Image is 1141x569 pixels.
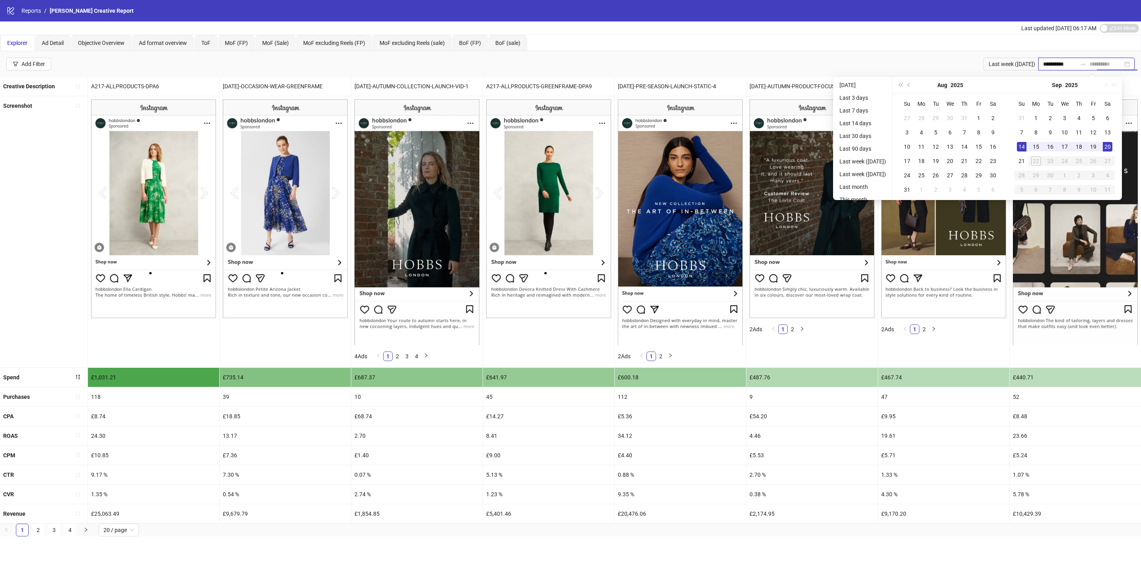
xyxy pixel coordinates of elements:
li: Last 30 days [836,131,889,141]
td: 2025-08-20 [943,154,957,168]
a: 3 [48,524,60,536]
td: 2025-09-14 [1014,140,1029,154]
div: 2 [1046,113,1055,123]
li: Last 14 days [836,118,889,128]
td: 2025-08-07 [957,125,972,140]
td: 2025-08-09 [986,125,1000,140]
div: 13 [945,142,955,151]
th: Th [957,97,972,111]
td: 2025-09-01 [914,183,929,197]
div: [DATE]-AUTUMN-COLLECTION-LAUNCH-VID-1 [351,77,483,96]
button: Add Filter [6,58,51,70]
div: 12 [1088,128,1098,137]
span: to [1080,61,1086,67]
td: 2025-09-04 [1072,111,1086,125]
div: 30 [1046,171,1055,180]
td: 2025-09-30 [1043,168,1057,183]
li: Last week ([DATE]) [836,169,889,179]
span: sort-ascending [75,433,81,438]
div: 19 [1088,142,1098,151]
div: 28 [917,113,926,123]
li: 1 [16,524,29,536]
th: Sa [986,97,1000,111]
button: right [666,351,675,361]
div: 5 [1088,113,1098,123]
td: 2025-09-15 [1029,140,1043,154]
span: sort-descending [75,374,81,380]
th: Tu [1043,97,1057,111]
span: left [4,527,9,532]
div: 5 [931,128,940,137]
td: 2025-08-16 [986,140,1000,154]
button: right [421,351,431,361]
th: Su [1014,97,1029,111]
div: 9 [988,128,998,137]
a: 1 [647,352,656,361]
td: 2025-09-19 [1086,140,1100,154]
div: 14 [1017,142,1026,151]
div: 17 [1060,142,1069,151]
div: 6 [988,185,998,194]
td: 2025-08-06 [943,125,957,140]
button: Choose a month [1052,77,1062,93]
td: 2025-09-03 [943,183,957,197]
td: 2025-09-09 [1043,125,1057,140]
li: Last 3 days [836,93,889,103]
span: MoF (FP) [225,40,248,46]
td: 2025-10-11 [1100,183,1115,197]
div: 10 [902,142,912,151]
button: Last year (Control + left) [896,77,905,93]
td: 2025-08-19 [929,154,943,168]
li: Last week ([DATE]) [836,157,889,166]
div: 29 [1031,171,1041,180]
th: Th [1072,97,1086,111]
span: sort-ascending [75,413,81,419]
div: 2 [988,113,998,123]
td: 2025-09-18 [1072,140,1086,154]
span: 20 / page [103,524,134,536]
li: Next Page [666,351,675,361]
button: Previous month (PageUp) [905,77,913,93]
div: 28 [1017,171,1026,180]
span: [PERSON_NAME] Creative Report [50,8,134,14]
td: 2025-10-01 [1057,168,1072,183]
li: Next Page [421,351,431,361]
td: 2025-08-31 [1014,111,1029,125]
span: ToF [201,40,210,46]
a: 2 [32,524,44,536]
div: 18 [917,156,926,166]
div: 23 [988,156,998,166]
span: Ad format overview [139,40,187,46]
div: Page Size [99,524,139,536]
div: 6 [1103,113,1112,123]
img: Screenshot 120231763419370624 [618,99,743,345]
div: 3 [902,128,912,137]
span: 2 Ads [750,326,762,332]
td: 2025-09-22 [1029,154,1043,168]
img: Screenshot 120234562894020624 [354,99,479,345]
td: 2025-09-27 [1100,154,1115,168]
div: 11 [1074,128,1084,137]
div: 2 [931,185,940,194]
td: 2025-08-11 [914,140,929,154]
td: 2025-09-23 [1043,154,1057,168]
td: 2025-09-17 [1057,140,1072,154]
div: 7 [960,128,969,137]
td: 2025-08-31 [900,183,914,197]
span: filter [13,61,18,67]
td: 2025-09-11 [1072,125,1086,140]
span: BoF (sale) [495,40,520,46]
td: 2025-09-10 [1057,125,1072,140]
a: 1 [779,325,787,334]
div: 4 [1074,113,1084,123]
td: 2025-08-12 [929,140,943,154]
td: 2025-09-07 [1014,125,1029,140]
div: 22 [974,156,983,166]
span: right [931,326,936,331]
div: 16 [1046,142,1055,151]
td: 2025-08-30 [986,168,1000,183]
td: 2025-10-02 [1072,168,1086,183]
td: 2025-09-05 [1086,111,1100,125]
td: 2025-08-14 [957,140,972,154]
div: 21 [1017,156,1026,166]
